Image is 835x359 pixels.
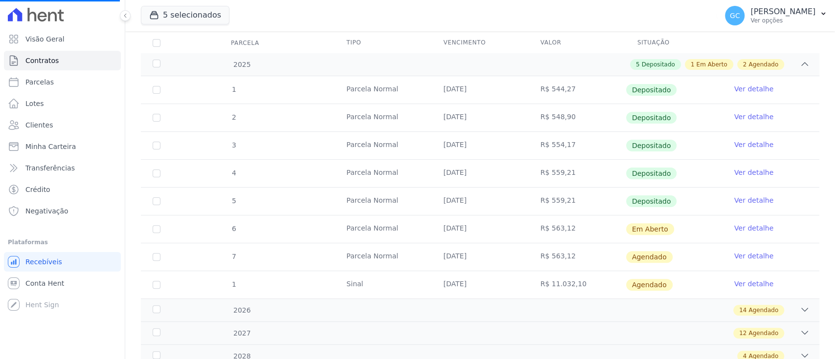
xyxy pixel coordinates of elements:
input: Só é possível selecionar pagamentos em aberto [153,197,160,205]
input: default [153,253,160,261]
input: Só é possível selecionar pagamentos em aberto [153,142,160,149]
span: 1 [231,280,236,288]
a: Ver detalhe [734,251,773,261]
th: Valor [529,33,626,53]
a: Ver detalhe [734,112,773,122]
span: Conta Hent [25,278,64,288]
span: 1 [691,60,695,69]
span: Agendado [626,251,673,263]
a: Contratos [4,51,121,70]
span: 1 [231,85,236,93]
td: [DATE] [431,76,528,104]
p: Ver opções [750,17,815,24]
span: Minha Carteira [25,142,76,151]
td: R$ 548,90 [529,104,626,131]
a: Ver detalhe [734,84,773,94]
a: Clientes [4,115,121,135]
span: 4 [231,169,236,177]
a: Ver detalhe [734,168,773,177]
span: Depositado [626,84,677,96]
span: 2 [231,113,236,121]
a: Ver detalhe [734,140,773,149]
input: default [153,281,160,289]
td: [DATE] [431,188,528,215]
td: [DATE] [431,160,528,187]
span: 2 [743,60,747,69]
span: Crédito [25,185,50,194]
a: Visão Geral [4,29,121,49]
span: Agendado [748,306,778,315]
td: R$ 544,27 [529,76,626,104]
a: Parcelas [4,72,121,92]
a: Minha Carteira [4,137,121,156]
span: Visão Geral [25,34,65,44]
th: Vencimento [431,33,528,53]
span: Agendado [626,279,673,291]
span: Em Aberto [696,60,727,69]
span: 5 [231,197,236,205]
span: 3 [231,141,236,149]
span: 12 [739,329,746,338]
td: R$ 11.032,10 [529,271,626,298]
a: Conta Hent [4,274,121,293]
a: Ver detalhe [734,195,773,205]
input: default [153,225,160,233]
td: R$ 559,21 [529,160,626,187]
th: Situação [626,33,722,53]
td: R$ 554,17 [529,132,626,159]
a: Ver detalhe [734,279,773,289]
span: Contratos [25,56,59,65]
input: Só é possível selecionar pagamentos em aberto [153,86,160,94]
td: R$ 563,12 [529,243,626,271]
td: Parcela Normal [335,215,431,243]
a: Lotes [4,94,121,113]
div: Parcela [219,33,271,53]
td: [DATE] [431,243,528,271]
span: Agendado [748,329,778,338]
span: 14 [739,306,746,315]
span: Depositado [626,140,677,151]
a: Negativação [4,201,121,221]
td: [DATE] [431,104,528,131]
a: Recebíveis [4,252,121,272]
td: Parcela Normal [335,160,431,187]
button: 5 selecionados [141,6,229,24]
span: Depositado [626,168,677,179]
span: Depositado [642,60,675,69]
td: Parcela Normal [335,243,431,271]
button: GC [PERSON_NAME] Ver opções [717,2,835,29]
span: Em Aberto [626,223,674,235]
span: Transferências [25,163,75,173]
td: R$ 559,21 [529,188,626,215]
td: R$ 563,12 [529,215,626,243]
span: Depositado [626,112,677,124]
input: Só é possível selecionar pagamentos em aberto [153,114,160,122]
div: Plataformas [8,236,117,248]
input: Só é possível selecionar pagamentos em aberto [153,169,160,177]
td: Parcela Normal [335,188,431,215]
span: Lotes [25,99,44,108]
span: Parcelas [25,77,54,87]
th: Tipo [335,33,431,53]
span: Negativação [25,206,68,216]
a: Transferências [4,158,121,178]
td: Sinal [335,271,431,298]
td: Parcela Normal [335,132,431,159]
td: [DATE] [431,132,528,159]
p: [PERSON_NAME] [750,7,815,17]
td: [DATE] [431,215,528,243]
span: 5 [636,60,640,69]
span: 7 [231,253,236,260]
td: Parcela Normal [335,76,431,104]
span: Agendado [748,60,778,69]
a: Crédito [4,180,121,199]
span: 6 [231,225,236,232]
td: Parcela Normal [335,104,431,131]
span: Recebíveis [25,257,62,267]
span: GC [730,12,740,19]
td: [DATE] [431,271,528,298]
span: Depositado [626,195,677,207]
a: Ver detalhe [734,223,773,233]
span: Clientes [25,120,53,130]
